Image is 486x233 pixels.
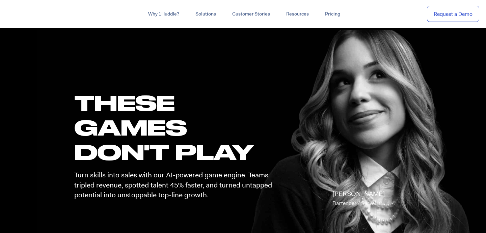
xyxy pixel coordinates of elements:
[332,189,385,208] p: [PERSON_NAME]
[74,170,278,200] p: Turn skills into sales with our AI-powered game engine. Teams tripled revenue, spotted talent 45%...
[140,8,187,20] a: Why 1Huddle?
[332,200,377,207] span: Bartender / Server
[427,6,479,22] a: Request a Demo
[278,8,317,20] a: Resources
[317,8,348,20] a: Pricing
[187,8,224,20] a: Solutions
[7,7,55,20] img: ...
[224,8,278,20] a: Customer Stories
[74,90,278,165] h1: these GAMES DON'T PLAY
